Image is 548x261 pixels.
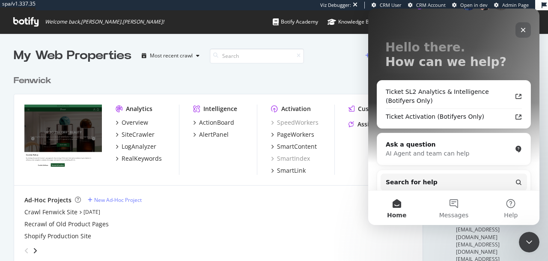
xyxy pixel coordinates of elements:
button: Most recent crawl [138,49,203,63]
button: Demo Web Property [365,49,431,63]
a: SmartContent [271,142,317,151]
div: Overview [122,118,148,127]
a: LogAnalyzer [116,142,156,151]
span: CRM Account [416,2,446,8]
div: angle-left [21,244,32,258]
a: CRM Account [408,2,446,9]
a: SpeedWorkers [271,118,319,127]
a: AlertPanel [193,130,229,139]
a: Crawl Fenwick Site [24,208,77,216]
div: Assist [357,120,375,129]
iframe: Intercom live chat [519,232,539,252]
a: Recrawl of Old Product Pages [24,220,109,228]
div: Analytics [126,105,152,113]
span: Open in dev [460,2,488,8]
a: CustomReports [348,105,404,113]
a: SiteCrawler [116,130,155,139]
a: CRM User [372,2,402,9]
span: Welcome back, [PERSON_NAME].[PERSON_NAME] ! [45,18,164,25]
div: CustomReports [358,105,404,113]
div: Fenwick [14,75,51,87]
a: Fenwick [14,75,55,87]
a: ActionBoard [193,118,234,127]
a: Admin Page [494,2,529,9]
a: Shopify Production Site [24,232,91,240]
div: Knowledge Base [328,18,378,26]
span: Admin Page [502,2,529,8]
a: Assist [348,120,375,129]
a: RealKeywords [116,154,162,163]
div: ActionBoard [199,118,234,127]
div: Botify Academy [273,18,318,26]
div: SmartContent [277,142,317,151]
div: angle-right [32,246,38,255]
a: Overview [116,118,148,127]
a: [DATE] [83,208,100,216]
a: Knowledge Base [328,10,378,33]
a: Open in dev [452,2,488,9]
span: [EMAIL_ADDRESS][DOMAIN_NAME] [456,241,500,255]
a: Demo Web Property [365,52,431,59]
div: RealKeywords [122,154,162,163]
input: Search [210,48,304,63]
span: CRM User [380,2,402,8]
span: [EMAIL_ADDRESS][DOMAIN_NAME] [456,226,500,240]
div: SmartLink [277,166,306,175]
a: New Ad-Hoc Project [88,196,142,204]
div: My Web Properties [14,47,131,64]
div: PageWorkers [277,130,314,139]
iframe: Intercom live chat [368,9,539,225]
a: SmartLink [271,166,306,175]
div: New Ad-Hoc Project [94,196,142,204]
a: PageWorkers [271,130,314,139]
div: LogAnalyzer [122,142,156,151]
div: Activation [281,105,311,113]
div: Intelligence [203,105,237,113]
a: Botify Academy [273,10,318,33]
div: Ad-Hoc Projects [24,196,71,204]
div: Most recent crawl [150,53,193,58]
a: SmartIndex [271,154,310,163]
img: www.fenwick.co.uk/ [24,105,102,167]
div: SiteCrawler [122,130,155,139]
div: Viz Debugger: [320,2,351,9]
div: AlertPanel [199,130,229,139]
